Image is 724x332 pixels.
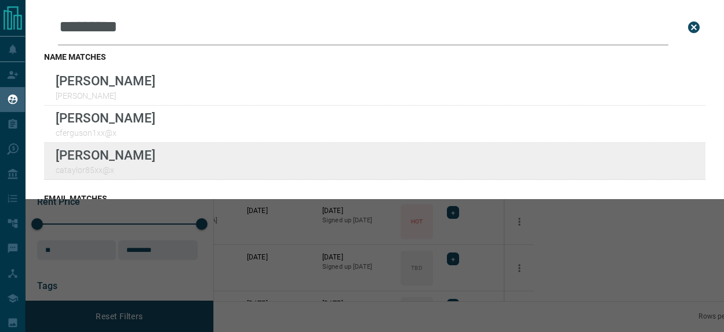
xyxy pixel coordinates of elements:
p: cataylor85xx@x [56,165,155,175]
p: [PERSON_NAME] [56,91,155,100]
p: [PERSON_NAME] [56,147,155,163]
button: close search bar [682,16,705,39]
h3: name matches [44,52,705,62]
p: cferguson1xx@x [56,128,155,138]
h3: email matches [44,194,705,203]
p: [PERSON_NAME] [56,110,155,125]
p: [PERSON_NAME] [56,73,155,88]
